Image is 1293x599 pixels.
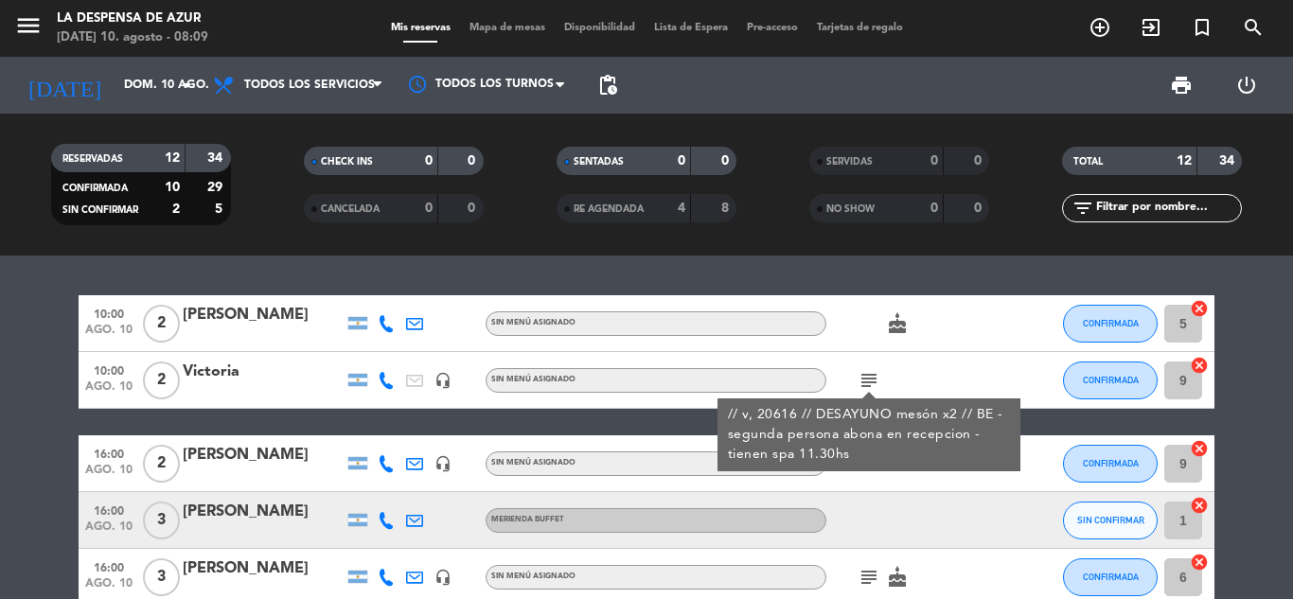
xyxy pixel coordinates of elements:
[555,23,645,33] span: Disponibilidad
[1170,74,1193,97] span: print
[176,74,199,97] i: arrow_drop_down
[826,157,873,167] span: SERVIDAS
[434,455,452,472] i: headset_mic
[491,573,576,580] span: Sin menú asignado
[85,442,133,464] span: 16:00
[85,359,133,380] span: 10:00
[1213,57,1279,114] div: LOG OUT
[1063,361,1158,399] button: CONFIRMADA
[574,204,644,214] span: RE AGENDADA
[143,305,180,343] span: 2
[468,154,479,167] strong: 0
[85,464,133,485] span: ago. 10
[826,204,875,214] span: NO SHOW
[62,184,128,193] span: CONFIRMADA
[1190,553,1209,572] i: cancel
[85,520,133,542] span: ago. 10
[1083,458,1139,468] span: CONFIRMADA
[807,23,912,33] span: Tarjetas de regalo
[57,28,208,47] div: [DATE] 10. agosto - 08:09
[1063,558,1158,596] button: CONFIRMADA
[737,23,807,33] span: Pre-acceso
[678,202,685,215] strong: 4
[721,202,733,215] strong: 8
[1219,154,1238,167] strong: 34
[491,459,576,467] span: Sin menú asignado
[1242,16,1265,39] i: search
[1190,496,1209,515] i: cancel
[14,64,115,106] i: [DATE]
[886,312,909,335] i: cake
[143,361,180,399] span: 2
[1089,16,1111,39] i: add_circle_outline
[143,558,180,596] span: 3
[85,499,133,520] span: 16:00
[434,569,452,586] i: headset_mic
[1063,445,1158,483] button: CONFIRMADA
[858,369,880,392] i: subject
[165,181,180,194] strong: 10
[143,502,180,539] span: 3
[85,555,133,577] span: 16:00
[1177,154,1192,167] strong: 12
[645,23,737,33] span: Lista de Espera
[858,566,880,589] i: subject
[62,154,123,164] span: RESERVADAS
[930,154,938,167] strong: 0
[57,9,208,28] div: La Despensa de Azur
[85,380,133,402] span: ago. 10
[1063,305,1158,343] button: CONFIRMADA
[85,577,133,599] span: ago. 10
[321,204,380,214] span: CANCELADA
[1083,375,1139,385] span: CONFIRMADA
[468,202,479,215] strong: 0
[1191,16,1213,39] i: turned_in_not
[1094,198,1241,219] input: Filtrar por nombre...
[244,79,375,92] span: Todos los servicios
[321,157,373,167] span: CHECK INS
[143,445,180,483] span: 2
[434,372,452,389] i: headset_mic
[491,376,576,383] span: Sin menú asignado
[1140,16,1162,39] i: exit_to_app
[172,203,180,216] strong: 2
[1190,439,1209,458] i: cancel
[460,23,555,33] span: Mapa de mesas
[1072,197,1094,220] i: filter_list
[574,157,624,167] span: SENTADAS
[165,151,180,165] strong: 12
[425,154,433,167] strong: 0
[491,319,576,326] span: Sin menú asignado
[207,181,226,194] strong: 29
[678,154,685,167] strong: 0
[728,405,1011,465] div: // v, 20616 // DESAYUNO mesón x2 // BE - segunda persona abona en recepcion - tienen spa 11.30hs
[183,303,344,327] div: [PERSON_NAME]
[1083,572,1139,582] span: CONFIRMADA
[1077,515,1144,525] span: SIN CONFIRMAR
[974,202,985,215] strong: 0
[183,500,344,524] div: [PERSON_NAME]
[974,154,985,167] strong: 0
[1190,299,1209,318] i: cancel
[207,151,226,165] strong: 34
[14,11,43,40] i: menu
[1073,157,1103,167] span: TOTAL
[215,203,226,216] strong: 5
[425,202,433,215] strong: 0
[381,23,460,33] span: Mis reservas
[14,11,43,46] button: menu
[183,360,344,384] div: Victoria
[886,566,909,589] i: cake
[1083,318,1139,328] span: CONFIRMADA
[85,324,133,345] span: ago. 10
[62,205,138,215] span: SIN CONFIRMAR
[930,202,938,215] strong: 0
[491,516,564,523] span: Merienda Buffet
[596,74,619,97] span: pending_actions
[1235,74,1258,97] i: power_settings_new
[183,443,344,467] div: [PERSON_NAME]
[721,154,733,167] strong: 0
[1190,356,1209,375] i: cancel
[183,556,344,581] div: [PERSON_NAME]
[85,302,133,324] span: 10:00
